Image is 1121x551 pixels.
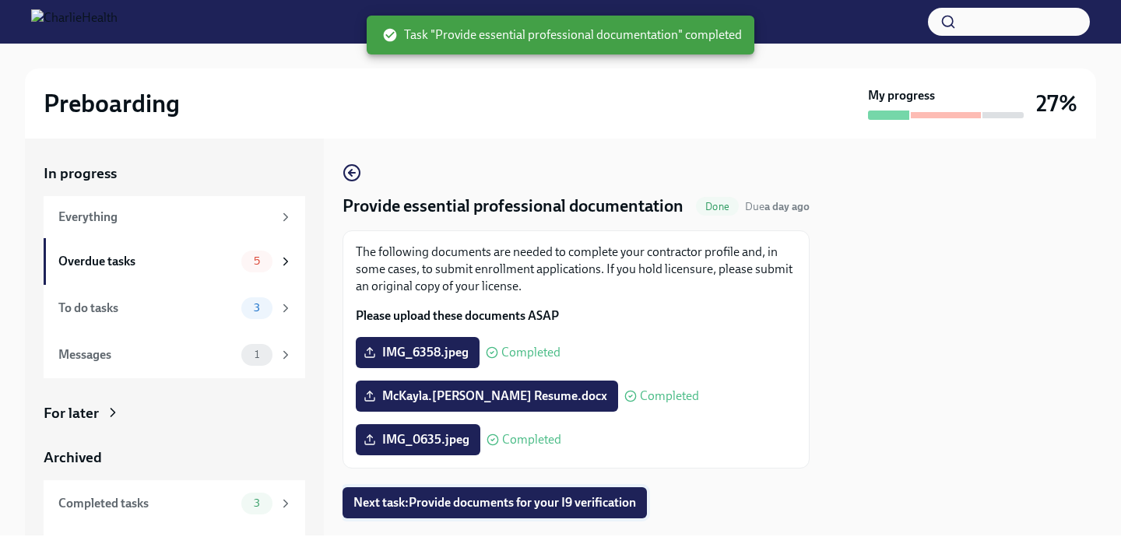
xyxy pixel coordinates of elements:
[502,433,561,446] span: Completed
[1036,89,1077,118] h3: 27%
[640,390,699,402] span: Completed
[44,238,305,285] a: Overdue tasks5
[44,403,305,423] a: For later
[244,255,269,267] span: 5
[44,480,305,527] a: Completed tasks3
[356,244,796,295] p: The following documents are needed to complete your contractor profile and, in some cases, to sub...
[356,337,480,368] label: IMG_6358.jpeg
[31,9,118,34] img: CharlieHealth
[343,195,683,218] h4: Provide essential professional documentation
[356,381,618,412] label: McKayla.[PERSON_NAME] Resume.docx
[44,403,99,423] div: For later
[244,497,269,509] span: 3
[44,332,305,378] a: Messages1
[367,388,607,404] span: McKayla.[PERSON_NAME] Resume.docx
[382,26,742,44] span: Task "Provide essential professional documentation" completed
[58,253,235,270] div: Overdue tasks
[58,346,235,363] div: Messages
[44,196,305,238] a: Everything
[44,447,305,468] a: Archived
[696,201,739,212] span: Done
[868,87,935,104] strong: My progress
[501,346,560,359] span: Completed
[58,300,235,317] div: To do tasks
[356,424,480,455] label: IMG_0635.jpeg
[58,495,235,512] div: Completed tasks
[745,199,810,214] span: August 17th, 2025 08:00
[44,88,180,119] h2: Preboarding
[44,163,305,184] a: In progress
[343,487,647,518] button: Next task:Provide documents for your I9 verification
[764,200,810,213] strong: a day ago
[58,209,272,226] div: Everything
[356,308,559,323] strong: Please upload these documents ASAP
[44,285,305,332] a: To do tasks3
[745,200,810,213] span: Due
[245,349,269,360] span: 1
[367,432,469,447] span: IMG_0635.jpeg
[244,302,269,314] span: 3
[353,495,636,511] span: Next task : Provide documents for your I9 verification
[367,345,469,360] span: IMG_6358.jpeg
